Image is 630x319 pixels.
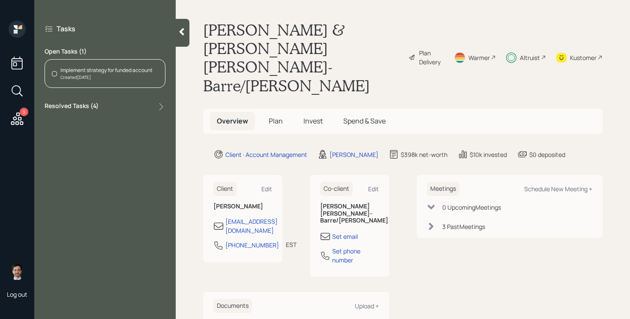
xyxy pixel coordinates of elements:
[213,182,237,196] h6: Client
[203,21,402,95] h1: [PERSON_NAME] & [PERSON_NAME] [PERSON_NAME]-Barre/[PERSON_NAME]
[217,116,248,126] span: Overview
[225,217,278,235] div: [EMAIL_ADDRESS][DOMAIN_NAME]
[330,150,378,159] div: [PERSON_NAME]
[303,116,323,126] span: Invest
[419,48,444,66] div: Plan Delivery
[225,241,279,250] div: [PHONE_NUMBER]
[355,302,379,310] div: Upload +
[9,263,26,280] img: jonah-coleman-headshot.png
[286,240,297,249] div: EST
[20,108,28,116] div: 3
[225,150,307,159] div: Client · Account Management
[570,53,597,62] div: Kustomer
[368,185,379,193] div: Edit
[269,116,283,126] span: Plan
[401,150,447,159] div: $398k net-worth
[332,232,358,241] div: Set email
[343,116,386,126] span: Spend & Save
[320,203,379,224] h6: [PERSON_NAME] [PERSON_NAME]-Barre/[PERSON_NAME]
[468,53,490,62] div: Warmer
[470,150,507,159] div: $10k invested
[427,182,459,196] h6: Meetings
[320,182,353,196] h6: Co-client
[332,247,379,265] div: Set phone number
[60,66,153,74] div: Implement strategy for funded account
[213,203,272,210] h6: [PERSON_NAME]
[213,299,252,313] h6: Documents
[520,53,540,62] div: Altruist
[442,222,485,231] div: 3 Past Meeting s
[524,185,592,193] div: Schedule New Meeting +
[60,74,153,81] div: Created [DATE]
[7,290,27,298] div: Log out
[261,185,272,193] div: Edit
[45,102,99,112] label: Resolved Tasks ( 4 )
[57,24,75,33] label: Tasks
[45,47,165,56] label: Open Tasks ( 1 )
[442,203,501,212] div: 0 Upcoming Meeting s
[529,150,565,159] div: $0 deposited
